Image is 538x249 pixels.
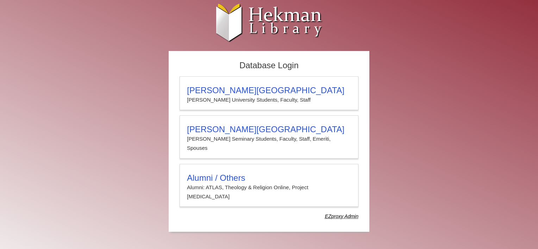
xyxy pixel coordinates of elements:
[187,173,351,202] summary: Alumni / OthersAlumni: ATLAS, Theology & Religion Online, Project [MEDICAL_DATA]
[187,183,351,202] p: Alumni: ATLAS, Theology & Religion Online, Project [MEDICAL_DATA]
[187,134,351,153] p: [PERSON_NAME] Seminary Students, Faculty, Staff, Emeriti, Spouses
[180,115,358,159] a: [PERSON_NAME][GEOGRAPHIC_DATA][PERSON_NAME] Seminary Students, Faculty, Staff, Emeriti, Spouses
[176,58,362,73] h2: Database Login
[180,76,358,110] a: [PERSON_NAME][GEOGRAPHIC_DATA][PERSON_NAME] University Students, Faculty, Staff
[187,95,351,104] p: [PERSON_NAME] University Students, Faculty, Staff
[325,213,358,219] dfn: Use Alumni login
[187,124,351,134] h3: [PERSON_NAME][GEOGRAPHIC_DATA]
[187,173,351,183] h3: Alumni / Others
[187,85,351,95] h3: [PERSON_NAME][GEOGRAPHIC_DATA]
